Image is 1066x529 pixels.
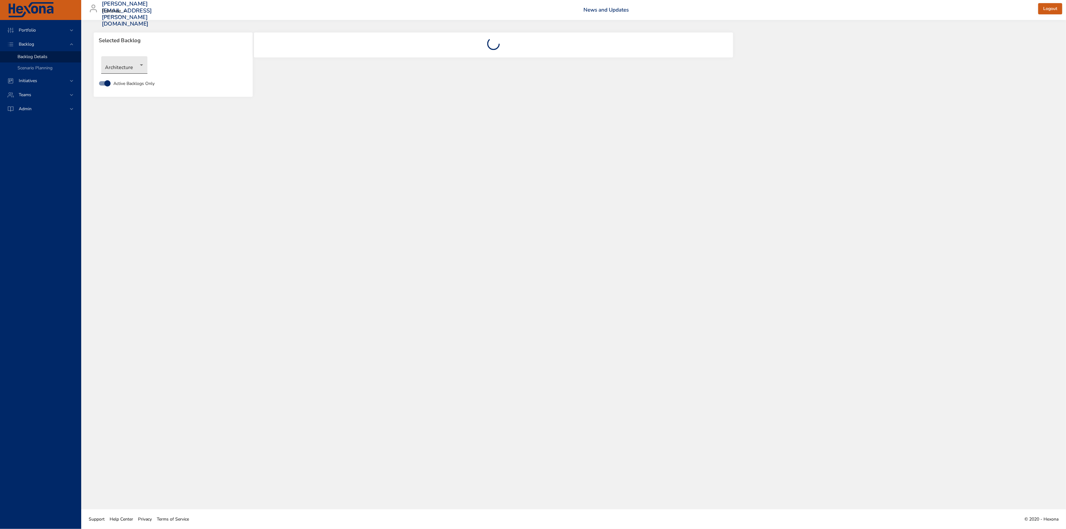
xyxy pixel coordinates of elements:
[1043,5,1057,13] span: Logout
[14,106,37,112] span: Admin
[136,512,154,526] a: Privacy
[99,37,248,44] span: Selected Backlog
[102,6,129,16] div: Raintree
[7,2,54,18] img: Hexona
[1038,3,1062,15] button: Logout
[1024,516,1059,522] span: © 2020 - Hexona
[14,92,36,98] span: Teams
[14,27,41,33] span: Portfolio
[86,512,107,526] a: Support
[14,78,42,84] span: Initiatives
[14,41,39,47] span: Backlog
[101,56,147,74] div: Architecture
[107,512,136,526] a: Help Center
[157,516,189,522] span: Terms of Service
[110,516,133,522] span: Help Center
[583,6,629,13] a: News and Updates
[17,54,47,60] span: Backlog Details
[138,516,152,522] span: Privacy
[89,516,105,522] span: Support
[102,1,152,27] h3: [PERSON_NAME][EMAIL_ADDRESS][PERSON_NAME][DOMAIN_NAME]
[154,512,191,526] a: Terms of Service
[17,65,52,71] span: Scenario Planning
[113,80,155,87] span: Active Backlogs Only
